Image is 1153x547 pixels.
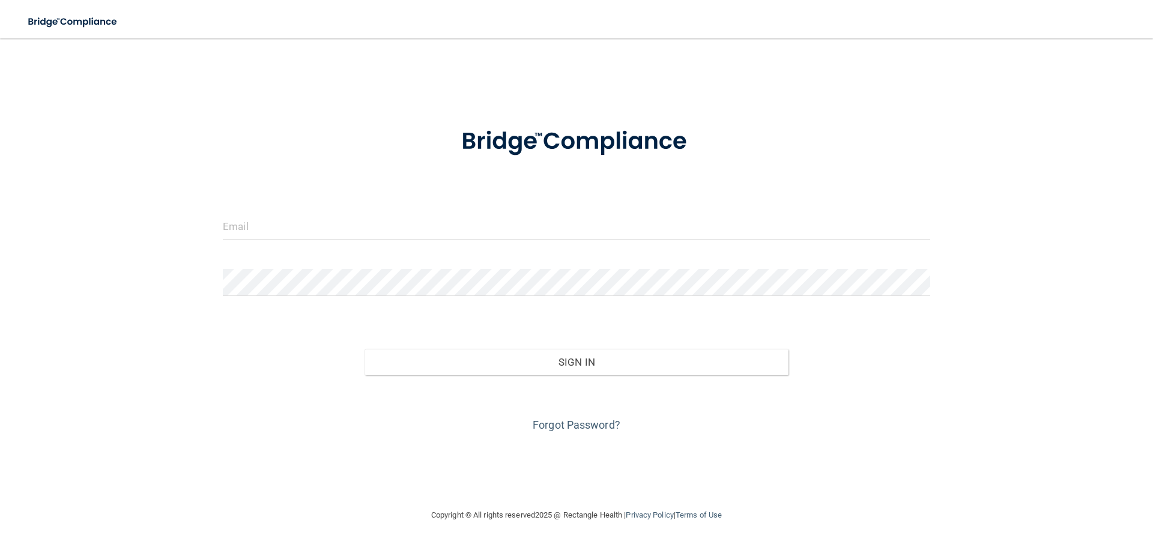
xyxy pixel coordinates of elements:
[437,110,716,173] img: bridge_compliance_login_screen.278c3ca4.svg
[357,496,796,534] div: Copyright © All rights reserved 2025 @ Rectangle Health | |
[533,419,620,431] a: Forgot Password?
[18,10,129,34] img: bridge_compliance_login_screen.278c3ca4.svg
[626,510,673,519] a: Privacy Policy
[676,510,722,519] a: Terms of Use
[365,349,789,375] button: Sign In
[223,213,930,240] input: Email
